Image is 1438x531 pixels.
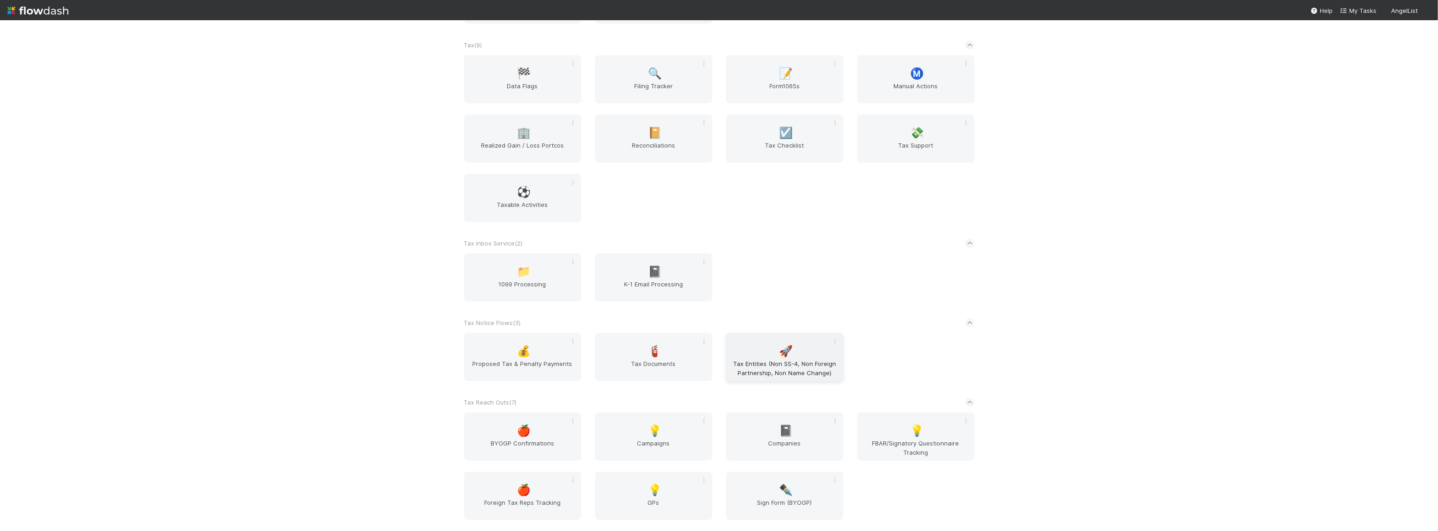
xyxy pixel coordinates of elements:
[464,253,581,302] a: 📁1099 Processing
[595,114,712,163] a: 📔Reconciliations
[1421,6,1431,16] img: avatar_85833754-9fc2-4f19-a44b-7938606ee299.png
[857,55,974,103] a: Ⓜ️Manual Actions
[599,141,709,159] span: Reconciliations
[517,425,531,437] span: 🍎
[595,253,712,302] a: 📓K-1 Email Processing
[517,266,531,278] span: 📁
[648,127,662,139] span: 📔
[648,484,662,496] span: 💡
[595,55,712,103] a: 🔍Filing Tracker
[599,439,709,457] span: Campaigns
[910,425,924,437] span: 💡
[7,3,69,18] img: logo-inverted-e16ddd16eac7371096b0.svg
[595,472,712,520] a: 💡GPs
[861,141,971,159] span: Tax Support
[779,484,793,496] span: ✒️
[726,55,843,103] a: 📝Form1065s
[599,359,709,377] span: Tax Documents
[779,68,793,80] span: 📝
[517,345,531,357] span: 💰
[726,333,843,381] a: 🚀Tax Entities (Non SS-4, Non Foreign Partnership, Non Name Change)
[730,439,840,457] span: Companies
[464,412,581,461] a: 🍎BYOGP Confirmations
[468,81,578,100] span: Data Flags
[910,127,924,139] span: 💸
[726,412,843,461] a: 📓Companies
[468,200,578,218] span: Taxable Activities
[595,412,712,461] a: 💡Campaigns
[599,498,709,516] span: GPs
[648,425,662,437] span: 💡
[595,333,712,381] a: 🧯Tax Documents
[779,127,793,139] span: ☑️
[730,141,840,159] span: Tax Checklist
[648,68,662,80] span: 🔍
[648,345,662,357] span: 🧯
[599,280,709,298] span: K-1 Email Processing
[464,41,482,49] span: Tax ( 9 )
[910,68,924,80] span: Ⓜ️
[517,484,531,496] span: 🍎
[1340,7,1376,14] span: My Tasks
[517,68,531,80] span: 🏁
[779,345,793,357] span: 🚀
[726,114,843,163] a: ☑️Tax Checklist
[464,55,581,103] a: 🏁Data Flags
[1391,7,1418,14] span: AngelList
[1340,6,1376,15] a: My Tasks
[857,114,974,163] a: 💸Tax Support
[779,425,793,437] span: 📓
[648,266,662,278] span: 📓
[468,439,578,457] span: BYOGP Confirmations
[468,141,578,159] span: Realized Gain / Loss Portcos
[857,412,974,461] a: 💡FBAR/Signatory Questionnaire Tracking
[468,280,578,298] span: 1099 Processing
[730,498,840,516] span: Sign Form (BYOGP)
[464,114,581,163] a: 🏢Realized Gain / Loss Portcos
[726,472,843,520] a: ✒️Sign Form (BYOGP)
[730,81,840,100] span: Form1065s
[464,333,581,381] a: 💰Proposed Tax & Penalty Payments
[464,240,523,247] span: Tax Inbox Service ( 2 )
[464,319,521,326] span: Tax Notice Flows ( 3 )
[517,127,531,139] span: 🏢
[861,439,971,457] span: FBAR/Signatory Questionnaire Tracking
[468,498,578,516] span: Foreign Tax Reps Tracking
[1311,6,1333,15] div: Help
[464,472,581,520] a: 🍎Foreign Tax Reps Tracking
[730,359,840,377] span: Tax Entities (Non SS-4, Non Foreign Partnership, Non Name Change)
[464,174,581,222] a: ⚽Taxable Activities
[464,399,517,406] span: Tax Reach Outs ( 7 )
[468,359,578,377] span: Proposed Tax & Penalty Payments
[517,186,531,198] span: ⚽
[861,81,971,100] span: Manual Actions
[599,81,709,100] span: Filing Tracker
